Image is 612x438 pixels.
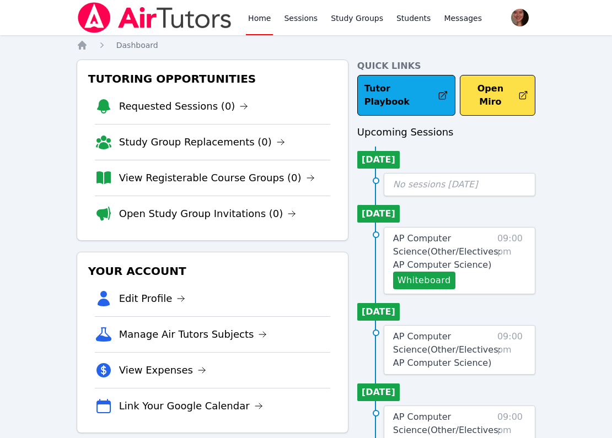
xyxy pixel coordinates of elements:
li: [DATE] [357,205,400,223]
a: View Registerable Course Groups (0) [119,170,315,186]
span: AP Computer Science ( Other/Electives: AP Computer Science ) [393,233,501,270]
a: AP Computer Science(Other/Electives: AP Computer Science) [393,330,501,370]
h3: Your Account [86,261,339,281]
a: Manage Air Tutors Subjects [119,327,267,342]
li: [DATE] [357,151,400,169]
button: Whiteboard [393,272,455,289]
span: 09:00 pm [497,330,526,370]
span: No sessions [DATE] [393,179,478,190]
span: 09:00 pm [497,232,526,289]
nav: Breadcrumb [77,40,536,51]
h3: Upcoming Sessions [357,125,535,140]
a: Link Your Google Calendar [119,398,263,414]
li: [DATE] [357,383,400,401]
a: Tutor Playbook [357,75,455,116]
a: Edit Profile [119,291,186,306]
a: Study Group Replacements (0) [119,134,285,150]
span: AP Computer Science ( Other/Electives: AP Computer Science ) [393,331,501,368]
h3: Tutoring Opportunities [86,69,339,89]
a: Requested Sessions (0) [119,99,249,114]
button: Open Miro [460,75,535,116]
img: Air Tutors [77,2,233,33]
a: Dashboard [116,40,158,51]
a: AP Computer Science(Other/Electives: AP Computer Science) [393,232,501,272]
li: [DATE] [357,303,400,321]
span: Dashboard [116,41,158,50]
h4: Quick Links [357,60,535,73]
a: View Expenses [119,363,206,378]
a: Open Study Group Invitations (0) [119,206,297,221]
span: Messages [444,13,482,24]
